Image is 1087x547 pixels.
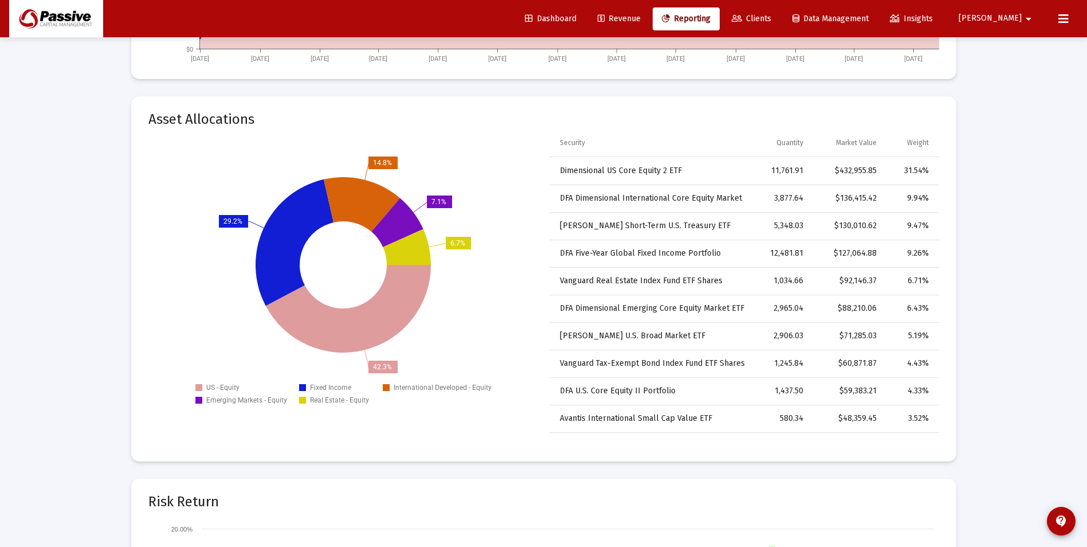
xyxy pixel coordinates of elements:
div: 4.43% [893,358,928,369]
text: [DATE] [488,55,507,62]
td: 1,034.66 [753,267,811,295]
span: Revenue [598,14,641,24]
button: [PERSON_NAME] [945,7,1049,30]
td: Column Quantity [753,130,811,157]
div: Weight [907,138,929,147]
td: $59,383.21 [811,377,885,405]
text: Real Estate - Equity [310,396,369,404]
td: Vanguard Real Estate Index Fund ETF Shares [550,267,754,295]
span: Clients [732,14,771,24]
div: 31.54% [893,165,928,177]
text: $0 [186,46,193,53]
td: Dimensional US Core Equity 2 ETF [550,157,754,185]
text: [DATE] [904,55,923,62]
td: DFA Dimensional International Core Equity Market [550,185,754,212]
td: Column Market Value [811,130,885,157]
text: [DATE] [369,55,387,62]
td: $48,359.45 [811,405,885,432]
td: 3,877.64 [753,185,811,212]
td: $71,285.03 [811,322,885,350]
text: 42.3% [373,363,392,371]
td: $60,871.87 [811,350,885,377]
text: 7.1% [431,198,446,206]
td: Avantis International Small Cap Value ETF [550,405,754,432]
td: 580.34 [753,405,811,432]
span: [PERSON_NAME] [959,14,1022,24]
text: [DATE] [786,55,805,62]
a: Revenue [588,7,650,30]
text: [DATE] [666,55,684,62]
text: [DATE] [191,55,209,62]
text: International Developed - Equity [394,384,492,392]
td: $432,955.85 [811,157,885,185]
img: Dashboard [18,7,95,30]
text: [DATE] [607,55,625,62]
td: 11,761.91 [753,157,811,185]
td: $127,064.88 [811,240,885,267]
td: 1,245.84 [753,350,811,377]
div: 6.71% [893,275,928,287]
span: Insights [890,14,933,24]
div: Quantity [776,138,803,147]
div: 4.33% [893,385,928,397]
td: 2,965.04 [753,295,811,322]
text: [DATE] [311,55,329,62]
div: 5.19% [893,330,928,342]
div: 9.94% [893,193,928,204]
span: Data Management [792,14,869,24]
div: 9.47% [893,220,928,232]
td: [PERSON_NAME] Short-Term U.S. Treasury ETF [550,212,754,240]
td: DFA Five-Year Global Fixed Income Portfolio [550,240,754,267]
td: $92,146.37 [811,267,885,295]
text: Fixed Income [310,384,351,392]
td: Column Security [550,130,754,157]
a: Reporting [653,7,720,30]
td: $88,210.06 [811,295,885,322]
text: [DATE] [726,55,744,62]
td: DFA U.S. Core Equity II Portfolio [550,377,754,405]
text: [DATE] [845,55,863,62]
a: Clients [723,7,780,30]
td: 1,437.50 [753,377,811,405]
div: 6.43% [893,303,928,314]
td: Column Weight [885,130,939,157]
text: [DATE] [548,55,566,62]
td: 12,481.81 [753,240,811,267]
text: 20.00% [171,526,193,533]
text: [DATE] [251,55,269,62]
div: 9.26% [893,248,928,259]
span: Dashboard [525,14,576,24]
td: $136,415.42 [811,185,885,212]
td: DFA Dimensional Emerging Core Equity Market ETF [550,295,754,322]
div: Data grid [550,130,939,433]
mat-icon: contact_support [1054,514,1068,528]
a: Insights [881,7,942,30]
td: Vanguard Tax-Exempt Bond Index Fund ETF Shares [550,350,754,377]
td: 5,348.03 [753,212,811,240]
mat-card-title: Risk Return [148,496,939,507]
text: 29.2% [223,217,242,225]
a: Dashboard [516,7,586,30]
text: US - Equity [206,384,240,392]
div: 3.52% [893,413,928,424]
td: $130,010.62 [811,212,885,240]
div: Market Value [836,138,877,147]
mat-card-title: Asset Allocations [148,114,254,125]
text: 14.8% [373,159,392,167]
td: [PERSON_NAME] U.S. Broad Market ETF [550,322,754,350]
mat-icon: arrow_drop_down [1022,7,1035,30]
div: Security [560,138,585,147]
td: 2,906.03 [753,322,811,350]
text: 6.7% [450,239,465,247]
a: Data Management [783,7,878,30]
text: Emerging Markets - Equity [206,396,287,404]
span: Reporting [662,14,711,24]
text: [DATE] [429,55,447,62]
